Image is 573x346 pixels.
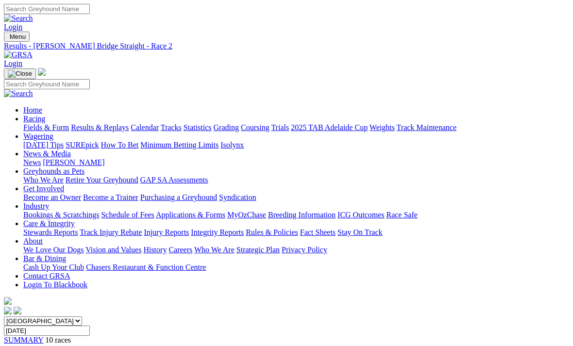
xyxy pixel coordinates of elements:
[23,184,64,193] a: Get Involved
[220,141,244,149] a: Isolynx
[214,123,239,132] a: Grading
[23,149,71,158] a: News & Media
[23,202,49,210] a: Industry
[23,141,569,149] div: Wagering
[144,228,189,236] a: Injury Reports
[101,211,154,219] a: Schedule of Fees
[169,246,192,254] a: Careers
[4,59,22,67] a: Login
[4,336,43,344] a: SUMMARY
[143,246,167,254] a: History
[23,263,84,271] a: Cash Up Your Club
[397,123,456,132] a: Track Maintenance
[23,106,42,114] a: Home
[23,211,569,219] div: Industry
[268,211,336,219] a: Breeding Information
[219,193,256,201] a: Syndication
[101,141,139,149] a: How To Bet
[246,228,298,236] a: Rules & Policies
[140,141,219,149] a: Minimum Betting Limits
[337,211,384,219] a: ICG Outcomes
[23,158,41,166] a: News
[370,123,395,132] a: Weights
[23,132,53,140] a: Wagering
[4,42,569,50] a: Results - [PERSON_NAME] Bridge Straight - Race 2
[66,176,138,184] a: Retire Your Greyhound
[23,158,569,167] div: News & Media
[227,211,266,219] a: MyOzChase
[4,89,33,98] img: Search
[282,246,327,254] a: Privacy Policy
[23,193,569,202] div: Get Involved
[4,79,90,89] input: Search
[23,167,84,175] a: Greyhounds as Pets
[4,50,33,59] img: GRSA
[43,158,104,166] a: [PERSON_NAME]
[23,228,569,237] div: Care & Integrity
[14,307,21,314] img: twitter.svg
[85,246,141,254] a: Vision and Values
[271,123,289,132] a: Trials
[4,14,33,23] img: Search
[191,228,244,236] a: Integrity Reports
[161,123,182,132] a: Tracks
[23,176,569,184] div: Greyhounds as Pets
[23,123,69,132] a: Fields & Form
[4,326,90,336] input: Select date
[23,246,569,254] div: About
[131,123,159,132] a: Calendar
[4,307,12,314] img: facebook.svg
[291,123,368,132] a: 2025 TAB Adelaide Cup
[4,32,30,42] button: Toggle navigation
[66,141,99,149] a: SUREpick
[23,115,45,123] a: Racing
[83,193,138,201] a: Become a Trainer
[300,228,336,236] a: Fact Sheets
[140,176,208,184] a: GAP SA Assessments
[23,219,75,228] a: Care & Integrity
[45,336,71,344] span: 10 races
[23,211,99,219] a: Bookings & Scratchings
[140,193,217,201] a: Purchasing a Greyhound
[4,68,36,79] button: Toggle navigation
[23,237,43,245] a: About
[23,246,84,254] a: We Love Our Dogs
[194,246,235,254] a: Who We Are
[4,297,12,305] img: logo-grsa-white.png
[86,263,206,271] a: Chasers Restaurant & Function Centre
[337,228,382,236] a: Stay On Track
[38,68,46,76] img: logo-grsa-white.png
[156,211,225,219] a: Applications & Forms
[71,123,129,132] a: Results & Replays
[241,123,270,132] a: Coursing
[184,123,212,132] a: Statistics
[23,263,569,272] div: Bar & Dining
[4,4,90,14] input: Search
[23,272,70,280] a: Contact GRSA
[80,228,142,236] a: Track Injury Rebate
[23,176,64,184] a: Who We Are
[23,254,66,263] a: Bar & Dining
[8,70,32,78] img: Close
[386,211,417,219] a: Race Safe
[23,280,87,289] a: Login To Blackbook
[23,193,81,201] a: Become an Owner
[10,33,26,40] span: Menu
[23,123,569,132] div: Racing
[236,246,280,254] a: Strategic Plan
[23,141,64,149] a: [DATE] Tips
[4,23,22,31] a: Login
[23,228,78,236] a: Stewards Reports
